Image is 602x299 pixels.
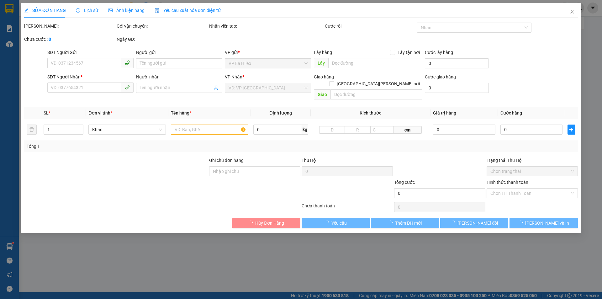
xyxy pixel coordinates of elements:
span: Giao hàng [314,74,334,79]
span: clock-circle [76,8,80,13]
button: Yêu cầu [302,218,370,228]
div: Nhân viên tạo: [209,23,324,29]
span: Tên hàng [171,110,191,115]
span: Kích thước [360,110,381,115]
span: Giá trị hàng [433,110,456,115]
span: phone [125,85,130,90]
span: plus [568,127,575,132]
input: D [319,126,345,134]
img: icon [155,8,160,13]
input: VD: Bàn, Ghế [171,125,248,135]
button: Thêm ĐH mới [371,218,439,228]
span: loading [325,221,331,225]
span: loading [518,221,525,225]
span: Lấy hàng [314,50,332,55]
span: SL [44,110,49,115]
input: Ghi chú đơn hàng [209,166,300,176]
div: SĐT Người Nhận [47,73,134,80]
span: Khác [92,125,162,134]
div: Tổng: 1 [27,143,232,150]
span: Ảnh kiện hàng [108,8,145,13]
span: [PERSON_NAME] và In [525,220,569,227]
b: 0 [49,37,51,42]
span: edit [24,8,29,13]
span: cm [393,126,422,134]
span: Giao [314,89,330,99]
span: Hủy Đơn Hàng [255,220,284,227]
div: Gói vận chuyển: [117,23,208,29]
span: Yêu cầu xuất hóa đơn điện tử [155,8,221,13]
span: Tổng cước [394,180,415,185]
div: [PERSON_NAME]: [24,23,115,29]
label: Cước lấy hàng [425,50,453,55]
span: Cước hàng [500,110,522,115]
span: SỬA ĐƠN HÀNG [24,8,66,13]
span: loading [248,221,255,225]
span: user-add [214,85,219,90]
div: Chưa cước : [24,36,115,43]
span: kg [302,125,308,135]
span: Đơn vị tính [89,110,112,115]
input: Cước lấy hàng [425,58,489,68]
div: Người gửi [136,49,222,56]
button: [PERSON_NAME] và In [510,218,578,228]
span: loading [451,221,458,225]
span: VP Nhận [225,74,243,79]
div: Trạng thái Thu Hộ [487,157,578,164]
input: R [345,126,371,134]
input: Cước giao hàng [425,83,489,93]
span: Thu Hộ [302,158,316,163]
div: Người nhận [136,73,222,80]
input: Dọc đường [330,89,422,99]
div: VP gửi [225,49,311,56]
span: picture [108,8,113,13]
span: [GEOGRAPHIC_DATA][PERSON_NAME] nơi [334,80,422,87]
span: Thêm ĐH mới [395,220,422,227]
div: SĐT Người Gửi [47,49,134,56]
button: Hủy Đơn Hàng [232,218,300,228]
button: plus [568,125,575,135]
label: Ghi chú đơn hàng [209,158,244,163]
span: [PERSON_NAME] đổi [458,220,498,227]
div: Ngày GD: [117,36,208,43]
div: Cước rồi : [325,23,416,29]
span: Lấy tận nơi [395,49,422,56]
input: C [370,126,393,134]
div: Chưa thanh toán [301,202,393,213]
span: close [570,9,575,14]
span: Chọn trạng thái [490,167,574,176]
button: delete [27,125,37,135]
span: Yêu cầu [331,220,347,227]
button: [PERSON_NAME] đổi [440,218,508,228]
span: phone [125,60,130,65]
button: Close [563,3,581,21]
label: Hình thức thanh toán [487,180,528,185]
span: Định lượng [270,110,292,115]
label: Cước giao hàng [425,74,456,79]
span: loading [388,221,395,225]
span: VP Ea H`leo [229,59,308,68]
span: Lấy [314,58,328,68]
span: Lịch sử [76,8,98,13]
input: Dọc đường [328,58,422,68]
